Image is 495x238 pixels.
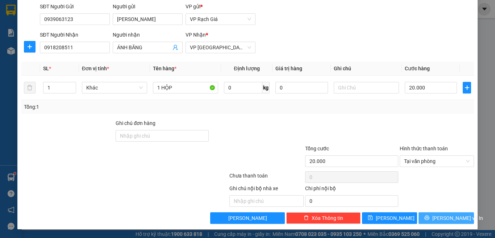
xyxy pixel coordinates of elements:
[3,46,54,70] span: Điện thoại:
[190,42,251,53] span: VP Hà Tiên
[234,66,259,71] span: Định lượng
[186,3,255,11] div: VP gửi
[3,29,54,45] strong: 260A, [PERSON_NAME]
[40,31,110,39] div: SĐT Người Nhận
[12,3,112,13] strong: NHÀ XE [PERSON_NAME]
[400,146,448,151] label: Hình thức thanh toán
[368,215,373,221] span: save
[228,214,267,222] span: [PERSON_NAME]
[40,3,110,11] div: SĐT Người Gửi
[229,184,304,195] div: Ghi chú nội bộ nhà xe
[82,66,109,71] span: Đơn vị tính
[376,214,415,222] span: [PERSON_NAME]
[190,14,251,25] span: VP Rạch Giá
[186,32,206,38] span: VP Nhận
[113,3,183,11] div: Người gửi
[229,172,304,184] div: Chưa thanh toán
[43,66,49,71] span: SL
[24,41,36,53] button: plus
[305,146,329,151] span: Tổng cước
[405,66,430,71] span: Cước hàng
[55,41,116,57] strong: [STREET_ADDRESS] Châu
[331,62,402,76] th: Ghi chú
[463,85,471,91] span: plus
[153,66,176,71] span: Tên hàng
[419,212,474,224] button: printer[PERSON_NAME] và In
[305,184,398,195] div: Chi phí nội bộ
[24,44,35,50] span: plus
[312,214,343,222] span: Xóa Thông tin
[172,45,178,50] span: user-add
[55,16,120,32] span: VP [GEOGRAPHIC_DATA]
[432,214,483,222] span: [PERSON_NAME] và In
[262,82,270,93] span: kg
[362,212,417,224] button: save[PERSON_NAME]
[116,120,155,126] label: Ghi chú đơn hàng
[153,82,218,93] input: VD: Bàn, Ghế
[116,130,209,142] input: Ghi chú đơn hàng
[3,29,54,45] span: Địa chỉ:
[210,212,284,224] button: [PERSON_NAME]
[286,212,361,224] button: deleteXóa Thông tin
[113,31,183,39] div: Người nhận
[334,82,399,93] input: Ghi Chú
[3,20,41,28] span: VP Rạch Giá
[304,215,309,221] span: delete
[86,82,143,93] span: Khác
[463,82,471,93] button: plus
[275,66,302,71] span: Giá trị hàng
[55,33,116,57] span: Địa chỉ:
[275,82,328,93] input: 0
[404,156,470,167] span: Tại văn phòng
[24,103,192,111] div: Tổng: 1
[424,215,429,221] span: printer
[24,82,36,93] button: delete
[229,195,304,207] input: Nhập ghi chú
